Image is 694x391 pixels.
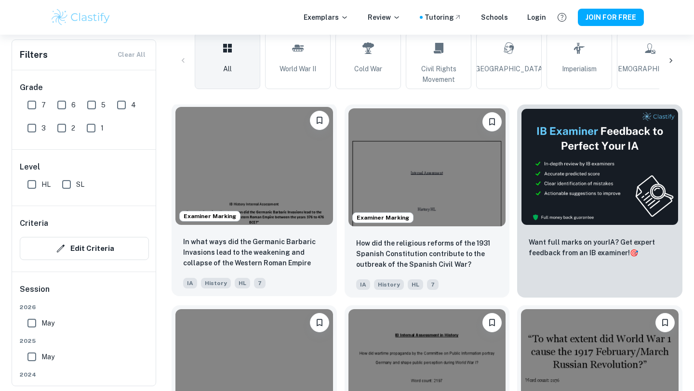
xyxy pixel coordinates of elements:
a: Schools [481,12,508,23]
a: Tutoring [425,12,462,23]
img: Thumbnail [521,108,679,225]
span: All [223,64,232,74]
img: History IA example thumbnail: In what ways did the Germanic Barbaric I [175,107,333,225]
a: ThumbnailWant full marks on yourIA? Get expert feedback from an IB examiner! [517,104,682,298]
span: [DEMOGRAPHIC_DATA] [611,64,688,74]
span: Examiner Marking [180,212,240,221]
span: 7 [427,279,439,290]
span: 7 [41,100,46,110]
h6: Grade [20,82,149,93]
span: 1 [101,123,104,133]
button: Help and Feedback [554,9,570,26]
span: 2026 [20,303,149,312]
span: May [41,352,54,362]
span: 5 [101,100,106,110]
a: Login [527,12,546,23]
span: 2024 [20,370,149,379]
p: In what ways did the Germanic Barbaric Invasions lead to the weakening and collapse of the Wester... [183,236,325,269]
span: History [201,278,231,288]
span: 7 [254,278,266,288]
span: Cold War [354,64,382,74]
span: [GEOGRAPHIC_DATA] [473,64,545,74]
span: 6 [71,100,76,110]
p: Review [368,12,400,23]
p: How did the religious reforms of the 1931 Spanish Constitution contribute to the outbreak of the ... [356,238,498,270]
span: HL [408,279,423,290]
button: JOIN FOR FREE [578,9,644,26]
button: Please log in to bookmark exemplars [482,112,502,131]
span: World War II [280,64,316,74]
p: Exemplars [304,12,348,23]
h6: Level [20,161,149,173]
span: IA [356,279,370,290]
span: 🎯 [630,249,638,257]
span: Examiner Marking [353,213,413,222]
button: Please log in to bookmark exemplars [310,111,329,130]
a: Examiner MarkingPlease log in to bookmark exemplarsIn what ways did the Germanic Barbaric Invasio... [172,104,337,298]
h6: Criteria [20,218,48,229]
span: 4 [131,100,136,110]
span: IA [183,278,197,288]
button: Edit Criteria [20,237,149,260]
span: History [374,279,404,290]
img: History IA example thumbnail: How did the religious reforms of the 193 [348,108,506,226]
a: Examiner MarkingPlease log in to bookmark exemplarsHow did the religious reforms of the 1931 Span... [345,104,510,298]
p: Want full marks on your IA ? Get expert feedback from an IB examiner! [529,237,671,258]
button: Please log in to bookmark exemplars [655,313,675,332]
h6: Session [20,284,149,303]
span: HL [41,179,51,190]
button: Please log in to bookmark exemplars [310,313,329,332]
h6: Filters [20,48,48,62]
span: May [41,318,54,328]
span: 2025 [20,337,149,345]
span: HL [235,278,250,288]
span: 2 [71,123,75,133]
button: Please log in to bookmark exemplars [482,313,502,332]
span: SL [76,179,84,190]
span: Imperialism [562,64,597,74]
span: 3 [41,123,46,133]
img: Clastify logo [50,8,111,27]
span: Civil Rights Movement [410,64,467,85]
